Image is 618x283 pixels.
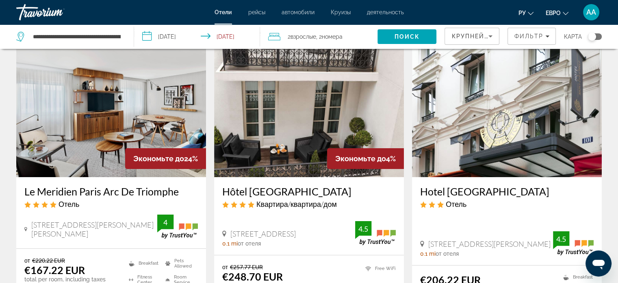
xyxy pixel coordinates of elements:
[222,240,238,247] span: 0.1 mi
[24,276,119,283] p: total per room, including taxes
[24,200,198,208] div: 4 star Hotel
[335,154,386,163] span: Экономьте до
[260,24,378,49] button: Travelers: 2 adults, 0 children
[518,10,526,16] font: ру
[446,200,466,208] span: Отель
[282,9,314,15] a: автомобили
[16,2,98,23] a: Травориум
[507,28,556,45] button: Filters
[230,229,296,238] span: [STREET_ADDRESS]
[125,257,161,269] li: Breakfast
[355,224,371,234] div: 4.5
[546,10,561,16] font: евро
[24,264,85,276] ins: €167.22 EUR
[322,33,343,40] span: номера
[395,33,420,40] span: Поиск
[420,185,594,197] a: Hotel [GEOGRAPHIC_DATA]
[157,217,173,227] div: 4
[559,274,594,281] li: Breakfast
[553,234,569,244] div: 4.5
[32,31,121,43] input: Search hotel destination
[133,154,184,163] span: Экономьте до
[214,47,404,177] img: Hôtel Les Jardins de La Villa
[157,215,198,239] img: TrustYou guest rating badge
[59,200,79,208] span: Отель
[377,29,436,44] button: Search
[514,33,543,39] span: Фильтр
[367,9,404,15] a: деятельность
[238,240,261,247] span: от отеля
[222,200,396,208] div: 4 star Apartment
[248,9,265,15] a: рейсы
[31,220,157,238] span: [STREET_ADDRESS][PERSON_NAME][PERSON_NAME]
[24,185,198,197] a: Le Meridien Paris Arc De Triomphe
[222,185,396,197] a: Hôtel [GEOGRAPHIC_DATA]
[361,263,396,274] li: Free WiFi
[288,31,316,42] span: 2
[564,31,582,42] span: карта
[420,200,594,208] div: 3 star Hotel
[428,239,551,248] span: [STREET_ADDRESS][PERSON_NAME]
[581,4,602,21] button: Меню пользователя
[412,47,602,177] img: Hotel Saint Cyr Etoile
[451,31,492,41] mat-select: Sort by
[161,257,198,269] li: Pets Allowed
[24,257,30,264] span: от
[451,33,550,39] span: Крупнейшие сбережения
[32,257,65,264] del: €220.22 EUR
[518,7,533,19] button: Изменить язык
[585,250,611,276] iframe: Schaltfläche zum Öffnen des Messaging-Fensters
[546,7,568,19] button: Изменить валюту
[586,8,596,16] font: АА
[215,9,232,15] a: Отели
[16,47,206,177] img: Le Meridien Paris Arc De Triomphe
[230,263,263,270] del: €257.77 EUR
[553,231,594,255] img: TrustYou guest rating badge
[222,263,228,270] span: от
[256,200,337,208] span: Квартира/квартира/дом
[222,270,283,283] ins: €248.70 EUR
[316,31,343,42] span: , 2
[582,33,602,40] button: Toggle map
[125,148,206,169] div: 24%
[355,221,396,245] img: TrustYou guest rating badge
[331,9,351,15] a: Круизы
[420,250,436,257] span: 0.1 mi
[436,250,459,257] span: от отеля
[134,24,260,49] button: Select check in and out date
[327,148,404,169] div: 4%
[291,33,316,40] span: Взрослые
